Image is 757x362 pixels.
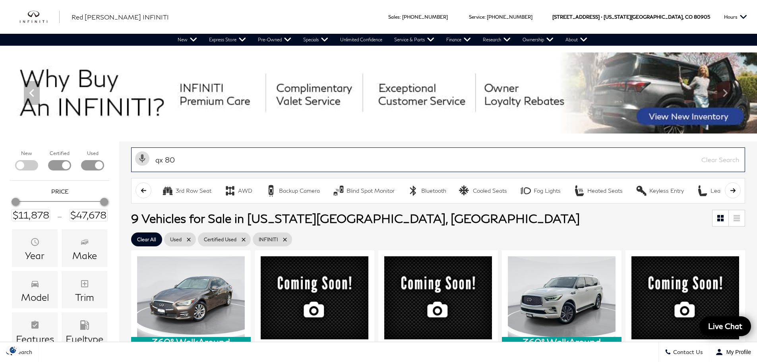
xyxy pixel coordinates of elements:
[631,256,739,339] img: 2022 INFINITI QX60 LUXE
[631,182,688,199] button: Keyless EntryKeyless Entry
[455,182,511,199] button: Cooled SeatsCooled Seats
[711,187,747,194] div: Leather Seats
[388,14,400,20] span: Sales
[72,13,169,21] span: Red [PERSON_NAME] INFINITI
[477,34,517,46] a: Research
[484,14,486,20] span: :
[157,182,216,199] button: 3rd Row Seat3rd Row Seat
[30,277,40,292] span: Model
[30,318,40,333] span: Features
[469,14,484,20] span: Service
[135,151,149,166] svg: Click to toggle on voice search
[62,271,107,309] div: TrimTrim
[100,198,108,206] div: Maximum Price
[62,312,107,350] div: FueltypeFueltype
[66,334,103,344] div: Fueltype
[403,182,451,199] button: BluetoothBluetooth
[12,198,19,206] div: Minimum Price
[131,147,745,172] input: Search Inventory
[30,235,40,250] span: Year
[697,185,709,197] div: Leather Seats
[136,182,151,198] button: scroll left
[649,187,684,194] div: Keyless Entry
[176,187,211,194] div: 3rd Row Seat
[24,81,40,105] div: Previous
[25,250,45,261] div: Year
[75,292,94,302] div: Trim
[72,12,169,22] a: Red [PERSON_NAME] INFINITI
[692,182,751,199] button: Leather SeatsLeather Seats
[402,14,448,20] a: [PHONE_NUMBER]
[10,149,109,180] div: Filter by Vehicle Type
[14,188,105,195] h5: Price
[358,119,366,127] span: Go to slide 1
[391,119,399,127] span: Go to slide 4
[573,185,585,197] div: Heated Seats
[137,234,156,244] span: Clear All
[16,334,54,344] div: Features
[297,34,334,46] a: Specials
[170,234,182,244] span: Used
[380,119,388,127] span: Go to slide 3
[72,250,97,261] div: Make
[259,234,278,244] span: INFINITI
[635,185,647,197] div: Keyless Entry
[723,349,751,355] span: My Profile
[137,256,245,337] img: 2014 INFINITI Q50 Premium
[50,149,70,157] label: Certified
[172,34,593,46] nav: Main Navigation
[709,342,757,362] button: Open user profile menu
[725,182,741,198] button: scroll right
[204,234,236,244] span: Certified Used
[520,185,532,197] div: Fog Lights
[334,34,388,46] a: Unlimited Confidence
[21,149,32,157] label: New
[560,34,593,46] a: About
[569,182,627,199] button: Heated SeatsHeated Seats
[252,34,297,46] a: Pre-Owned
[473,187,507,194] div: Cooled Seats
[12,349,32,356] span: Search
[20,11,60,23] img: INFINITI
[20,11,60,23] a: infiniti
[369,119,377,127] span: Go to slide 2
[517,34,560,46] a: Ownership
[400,14,401,20] span: :
[407,185,419,197] div: Bluetooth
[279,187,320,194] div: Backup Camera
[4,346,22,354] img: Opt-Out Icon
[12,195,108,221] div: Price
[220,182,257,199] button: AWDAWD
[459,185,471,197] div: Cooled Seats
[238,187,252,194] div: AWD
[265,185,277,197] div: Backup Camera
[388,34,440,46] a: Service & Parts
[384,256,492,339] img: 2019 INFINITI Q50 Red Sport 400
[502,337,621,347] div: 360° WalkAround
[699,316,751,336] a: Live Chat
[80,235,89,250] span: Make
[487,14,532,20] a: [PHONE_NUMBER]
[12,312,58,350] div: FeaturesFeatures
[12,209,50,221] input: Minimum
[21,292,49,302] div: Model
[80,277,89,292] span: Trim
[587,187,623,194] div: Heated Seats
[131,337,251,347] div: 360° WalkAround
[717,81,733,105] div: Next
[534,187,561,194] div: Fog Lights
[421,187,446,194] div: Bluetooth
[261,182,324,199] button: Backup CameraBackup Camera
[347,187,395,194] div: Blind Spot Monitor
[80,318,89,333] span: Fueltype
[4,346,22,354] section: Click to Open Cookie Consent Modal
[704,321,746,331] span: Live Chat
[131,211,580,225] span: 9 Vehicles for Sale in [US_STATE][GEOGRAPHIC_DATA], [GEOGRAPHIC_DATA]
[440,34,477,46] a: Finance
[12,271,58,309] div: ModelModel
[515,182,565,199] button: Fog LightsFog Lights
[261,256,368,339] img: 2016 INFINITI Q50 3.0t Premium
[69,209,108,221] input: Maximum
[62,229,107,267] div: MakeMake
[12,229,58,267] div: YearYear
